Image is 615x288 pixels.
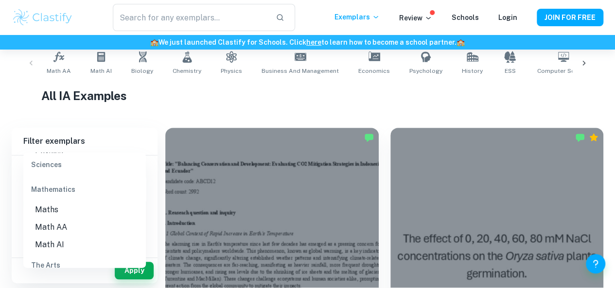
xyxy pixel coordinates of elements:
span: 🏫 [457,38,465,46]
button: JOIN FOR FREE [537,9,603,26]
div: Sciences [23,152,146,176]
span: Math AA [47,67,71,75]
p: Exemplars [334,12,380,22]
button: Help and Feedback [586,254,605,273]
img: Clastify logo [12,8,73,27]
span: Economics [358,67,390,75]
h6: We just launched Clastify for Schools. Click to learn how to become a school partner. [2,37,613,48]
p: Review [399,13,432,23]
span: Business and Management [262,67,339,75]
span: ESS [505,67,516,75]
h1: All IA Examples [41,87,574,104]
span: Computer Science [537,67,590,75]
h6: Filter exemplars [12,128,158,155]
li: Math AI [23,236,146,253]
input: Search for any exemplars... [113,4,268,31]
span: History [462,67,483,75]
span: 🏫 [150,38,158,46]
div: The Arts [23,253,146,276]
a: Login [498,14,517,21]
span: Chemistry [173,67,201,75]
span: Math AI [90,67,112,75]
a: here [306,38,321,46]
span: Physics [221,67,242,75]
button: Apply [115,262,154,279]
div: Premium [589,133,598,142]
span: Psychology [409,67,442,75]
li: Math AA [23,218,146,236]
a: Schools [452,14,479,21]
li: Maths [23,201,146,218]
div: Mathematics [23,177,146,201]
img: Marked [364,133,374,142]
span: Biology [131,67,153,75]
img: Marked [575,133,585,142]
